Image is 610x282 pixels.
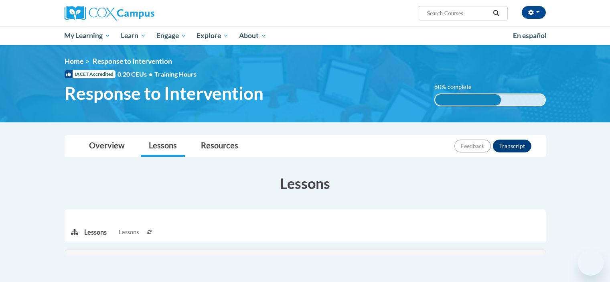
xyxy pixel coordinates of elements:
[65,57,83,65] a: Home
[191,26,234,45] a: Explore
[65,83,263,104] span: Response to Intervention
[65,6,154,20] img: Cox Campus
[93,57,172,65] span: Response to Intervention
[65,6,217,20] a: Cox Campus
[156,31,186,41] span: Engage
[493,140,531,152] button: Transcript
[59,26,116,45] a: My Learning
[151,26,192,45] a: Engage
[454,140,491,152] button: Feedback
[434,83,480,91] label: 60% complete
[141,136,185,157] a: Lessons
[197,31,229,41] span: Explore
[435,94,501,105] div: 60% complete
[53,26,558,45] div: Main menu
[65,70,116,78] span: IACET Accredited
[578,250,604,276] iframe: Button to launch messaging window
[154,70,197,78] span: Training Hours
[193,136,246,157] a: Resources
[426,8,490,18] input: Search Courses
[490,8,502,18] button: Search
[81,136,133,157] a: Overview
[513,31,547,40] span: En español
[234,26,272,45] a: About
[239,31,266,41] span: About
[64,31,110,41] span: My Learning
[116,26,151,45] a: Learn
[149,70,152,78] span: •
[84,228,107,237] p: Lessons
[121,31,146,41] span: Learn
[119,228,139,237] span: Lessons
[522,6,546,19] button: Account Settings
[65,173,546,193] h3: Lessons
[508,27,552,44] a: En español
[118,70,154,79] span: 0.20 CEUs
